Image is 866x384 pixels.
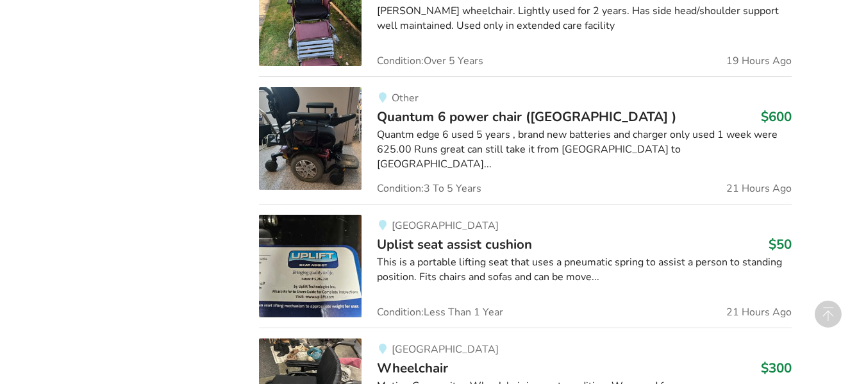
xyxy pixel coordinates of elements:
[377,108,676,126] span: Quantum 6 power chair ([GEOGRAPHIC_DATA] )
[726,183,792,194] span: 21 Hours Ago
[726,56,792,66] span: 19 Hours Ago
[726,307,792,317] span: 21 Hours Ago
[377,307,503,317] span: Condition: Less Than 1 Year
[377,255,792,285] div: This is a portable lifting seat that uses a pneumatic spring to assist a person to standing posit...
[377,128,792,172] div: Quantm edge 6 used 5 years , brand new batteries and charger only used 1 week were 625.00 Runs gr...
[769,236,792,253] h3: $50
[259,87,362,190] img: mobility-quantum 6 power chair (victoria bc )
[377,235,532,253] span: Uplist seat assist cushion
[392,342,499,356] span: [GEOGRAPHIC_DATA]
[259,215,362,317] img: pediatric equipment-uplist seat assist cushion
[377,56,483,66] span: Condition: Over 5 Years
[392,219,499,233] span: [GEOGRAPHIC_DATA]
[377,183,481,194] span: Condition: 3 To 5 Years
[377,359,448,377] span: Wheelchair
[259,76,792,204] a: mobility-quantum 6 power chair (victoria bc )OtherQuantum 6 power chair ([GEOGRAPHIC_DATA] )$600Q...
[377,4,792,33] div: [PERSON_NAME] wheelchair. Lightly used for 2 years. Has side head/shoulder support well maintaine...
[392,91,419,105] span: Other
[761,360,792,376] h3: $300
[761,108,792,125] h3: $600
[259,204,792,328] a: pediatric equipment-uplist seat assist cushion[GEOGRAPHIC_DATA]Uplist seat assist cushion$50This ...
